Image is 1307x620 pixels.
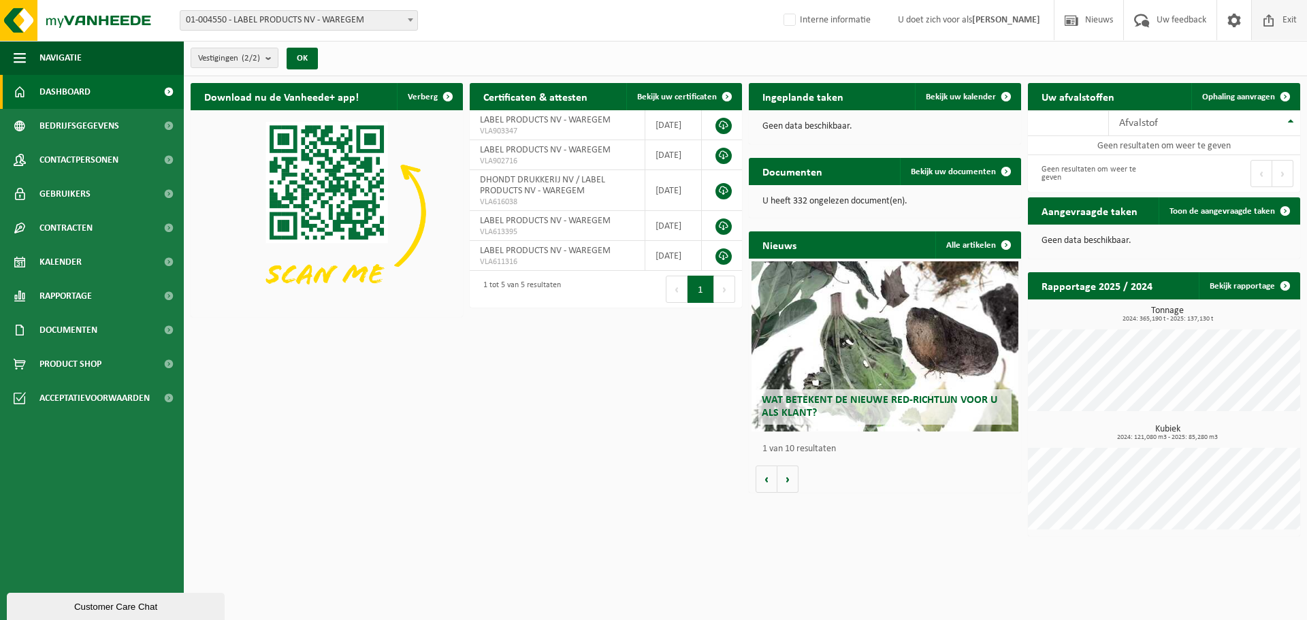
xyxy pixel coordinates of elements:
span: Navigatie [39,41,82,75]
td: [DATE] [645,110,702,140]
span: Contactpersonen [39,143,118,177]
h2: Certificaten & attesten [470,83,601,110]
h2: Aangevraagde taken [1028,197,1151,224]
h2: Nieuws [749,231,810,258]
span: VLA613395 [480,227,634,238]
button: Vorige [756,466,777,493]
span: Vestigingen [198,48,260,69]
h3: Kubiek [1035,425,1300,441]
span: VLA902716 [480,156,634,167]
span: Rapportage [39,279,92,313]
span: LABEL PRODUCTS NV - WAREGEM [480,216,611,226]
span: 01-004550 - LABEL PRODUCTS NV - WAREGEM [180,10,418,31]
a: Bekijk uw kalender [915,83,1020,110]
span: LABEL PRODUCTS NV - WAREGEM [480,145,611,155]
h2: Ingeplande taken [749,83,857,110]
button: 1 [688,276,714,303]
count: (2/2) [242,54,260,63]
span: Contracten [39,211,93,245]
span: Gebruikers [39,177,91,211]
p: Geen data beschikbaar. [762,122,1007,131]
span: 01-004550 - LABEL PRODUCTS NV - WAREGEM [180,11,417,30]
td: [DATE] [645,241,702,271]
span: VLA903347 [480,126,634,137]
a: Bekijk uw documenten [900,158,1020,185]
button: Volgende [777,466,798,493]
a: Alle artikelen [935,231,1020,259]
span: Verberg [408,93,438,101]
a: Wat betekent de nieuwe RED-richtlijn voor u als klant? [752,261,1018,431]
h2: Uw afvalstoffen [1028,83,1128,110]
span: VLA616038 [480,197,634,208]
span: LABEL PRODUCTS NV - WAREGEM [480,246,611,256]
td: [DATE] [645,170,702,211]
span: Bedrijfsgegevens [39,109,119,143]
h2: Download nu de Vanheede+ app! [191,83,372,110]
span: Bekijk uw kalender [926,93,996,101]
span: Ophaling aanvragen [1202,93,1275,101]
img: Download de VHEPlus App [191,110,463,314]
span: Bekijk uw documenten [911,167,996,176]
button: Previous [666,276,688,303]
span: VLA611316 [480,257,634,267]
span: Toon de aangevraagde taken [1169,207,1275,216]
h3: Tonnage [1035,306,1300,323]
button: Verberg [397,83,462,110]
button: Previous [1250,160,1272,187]
div: 1 tot 5 van 5 resultaten [477,274,561,304]
span: 2024: 121,080 m3 - 2025: 85,280 m3 [1035,434,1300,441]
p: 1 van 10 resultaten [762,444,1014,454]
a: Bekijk rapportage [1199,272,1299,299]
button: Next [1272,160,1293,187]
td: Geen resultaten om weer te geven [1028,136,1300,155]
button: OK [287,48,318,69]
span: LABEL PRODUCTS NV - WAREGEM [480,115,611,125]
span: 2024: 365,190 t - 2025: 137,130 t [1035,316,1300,323]
a: Toon de aangevraagde taken [1159,197,1299,225]
span: Acceptatievoorwaarden [39,381,150,415]
h2: Documenten [749,158,836,184]
td: [DATE] [645,211,702,241]
div: Geen resultaten om weer te geven [1035,159,1157,189]
span: Kalender [39,245,82,279]
p: U heeft 332 ongelezen document(en). [762,197,1007,206]
iframe: chat widget [7,590,227,620]
td: [DATE] [645,140,702,170]
a: Bekijk uw certificaten [626,83,741,110]
button: Next [714,276,735,303]
span: Afvalstof [1119,118,1158,129]
span: Dashboard [39,75,91,109]
a: Ophaling aanvragen [1191,83,1299,110]
h2: Rapportage 2025 / 2024 [1028,272,1166,299]
strong: [PERSON_NAME] [972,15,1040,25]
label: Interne informatie [781,10,871,31]
p: Geen data beschikbaar. [1042,236,1287,246]
span: DHONDT DRUKKERIJ NV / LABEL PRODUCTS NV - WAREGEM [480,175,605,196]
span: Product Shop [39,347,101,381]
span: Wat betekent de nieuwe RED-richtlijn voor u als klant? [762,395,997,419]
button: Vestigingen(2/2) [191,48,278,68]
span: Bekijk uw certificaten [637,93,717,101]
span: Documenten [39,313,97,347]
